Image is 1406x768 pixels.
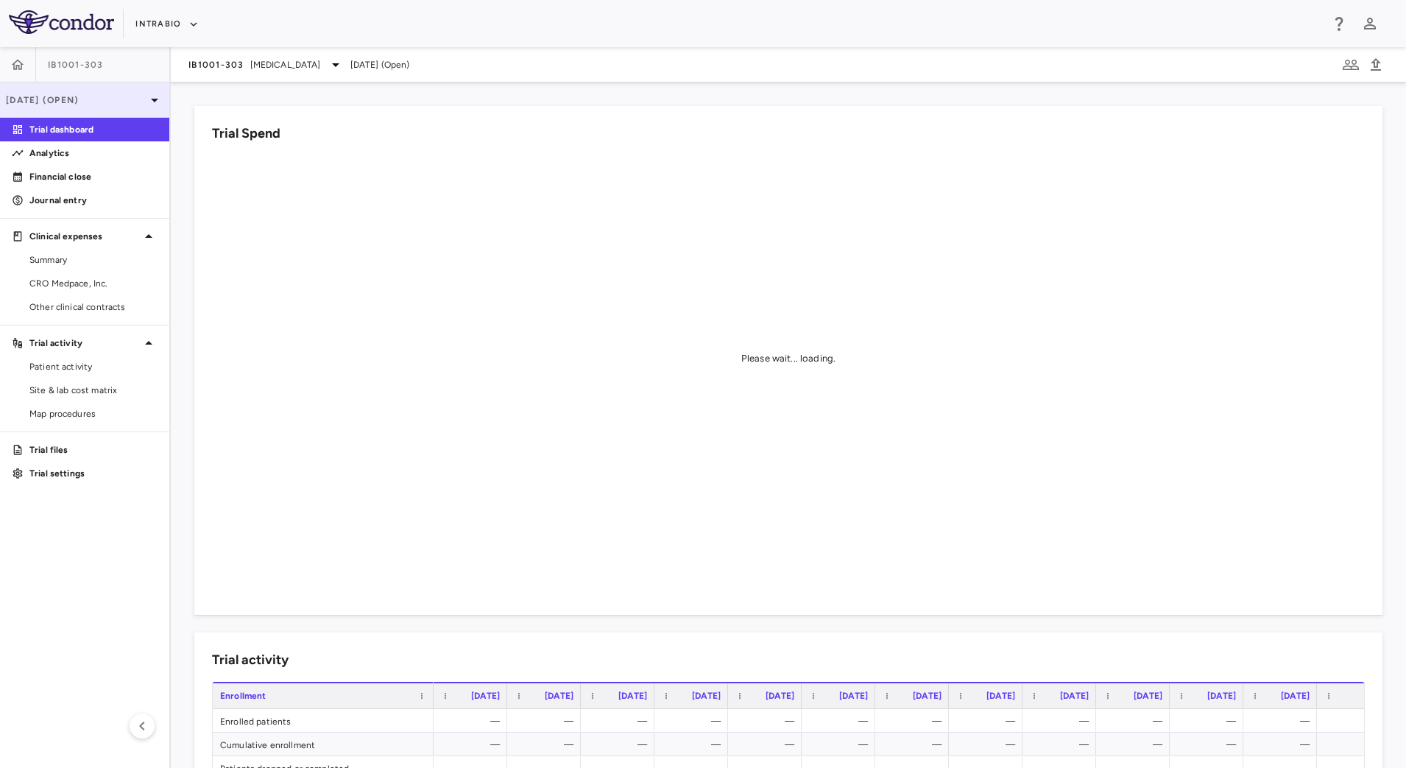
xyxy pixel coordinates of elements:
[1257,709,1310,733] div: —
[29,300,158,314] span: Other clinical contracts
[1134,691,1162,701] span: [DATE]
[913,691,942,701] span: [DATE]
[741,709,794,733] div: —
[29,360,158,373] span: Patient activity
[1330,709,1383,733] div: —
[29,384,158,397] span: Site & lab cost matrix
[29,123,158,136] p: Trial dashboard
[29,147,158,160] p: Analytics
[29,337,140,350] p: Trial activity
[1330,733,1383,756] div: —
[815,709,868,733] div: —
[6,94,146,107] p: [DATE] (Open)
[188,59,244,71] span: IB1001-303
[1281,691,1310,701] span: [DATE]
[471,691,500,701] span: [DATE]
[668,709,721,733] div: —
[29,407,158,420] span: Map procedures
[29,443,158,457] p: Trial files
[1183,733,1236,756] div: —
[520,709,573,733] div: —
[350,58,410,71] span: [DATE] (Open)
[692,691,721,701] span: [DATE]
[1036,709,1089,733] div: —
[447,709,500,733] div: —
[520,733,573,756] div: —
[594,733,647,756] div: —
[29,170,158,183] p: Financial close
[220,691,266,701] span: Enrollment
[618,691,647,701] span: [DATE]
[668,733,721,756] div: —
[1060,691,1089,701] span: [DATE]
[29,253,158,267] span: Summary
[1109,733,1162,756] div: —
[962,709,1015,733] div: —
[766,691,794,701] span: [DATE]
[250,58,321,71] span: [MEDICAL_DATA]
[741,352,836,365] div: Please wait... loading.
[986,691,1015,701] span: [DATE]
[815,733,868,756] div: —
[741,733,794,756] div: —
[889,709,942,733] div: —
[1036,733,1089,756] div: —
[212,650,289,670] h6: Trial activity
[135,13,199,36] button: IntraBio
[213,709,434,732] div: Enrolled patients
[9,10,114,34] img: logo-full-SnFGN8VE.png
[29,467,158,480] p: Trial settings
[545,691,573,701] span: [DATE]
[447,733,500,756] div: —
[29,230,140,243] p: Clinical expenses
[29,194,158,207] p: Journal entry
[1207,691,1236,701] span: [DATE]
[1109,709,1162,733] div: —
[29,277,158,290] span: CRO Medpace, Inc.
[594,709,647,733] div: —
[212,124,280,144] h6: Trial Spend
[962,733,1015,756] div: —
[48,59,104,71] span: IB1001-303
[839,691,868,701] span: [DATE]
[1257,733,1310,756] div: —
[213,733,434,755] div: Cumulative enrollment
[1183,709,1236,733] div: —
[889,733,942,756] div: —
